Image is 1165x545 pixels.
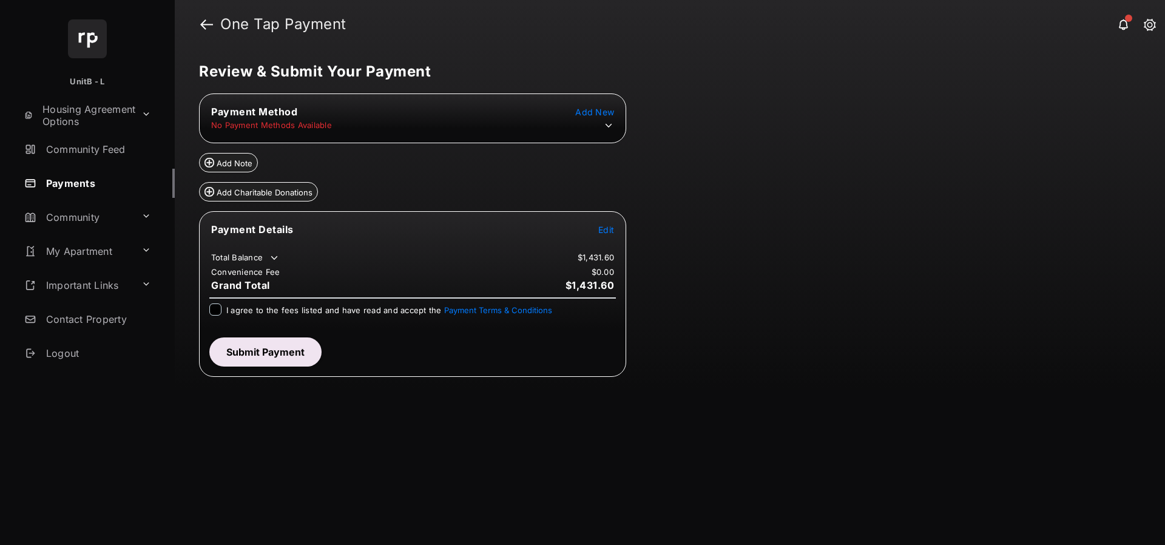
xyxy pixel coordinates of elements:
span: Grand Total [211,279,270,291]
span: I agree to the fees listed and have read and accept the [226,305,552,315]
td: No Payment Methods Available [211,120,333,130]
h5: Review & Submit Your Payment [199,64,1131,79]
button: I agree to the fees listed and have read and accept the [444,305,552,315]
strong: One Tap Payment [220,17,346,32]
span: Payment Details [211,223,294,235]
button: Add New [575,106,614,118]
span: Add New [575,107,614,117]
td: $1,431.60 [577,252,615,263]
td: $0.00 [591,266,615,277]
span: Edit [598,225,614,235]
a: Contact Property [19,305,175,334]
a: Logout [19,339,175,368]
a: Payments [19,169,175,198]
a: Community Feed [19,135,175,164]
a: Housing Agreement Options [19,101,137,130]
button: Add Note [199,153,258,172]
span: Payment Method [211,106,297,118]
td: Convenience Fee [211,266,281,277]
p: UnitB - L [70,76,104,88]
a: Community [19,203,137,232]
button: Edit [598,223,614,235]
button: Add Charitable Donations [199,182,318,201]
img: svg+xml;base64,PHN2ZyB4bWxucz0iaHR0cDovL3d3dy53My5vcmcvMjAwMC9zdmciIHdpZHRoPSI2NCIgaGVpZ2h0PSI2NC... [68,19,107,58]
a: My Apartment [19,237,137,266]
span: $1,431.60 [566,279,615,291]
button: Submit Payment [209,337,322,367]
a: Important Links [19,271,137,300]
td: Total Balance [211,252,280,264]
